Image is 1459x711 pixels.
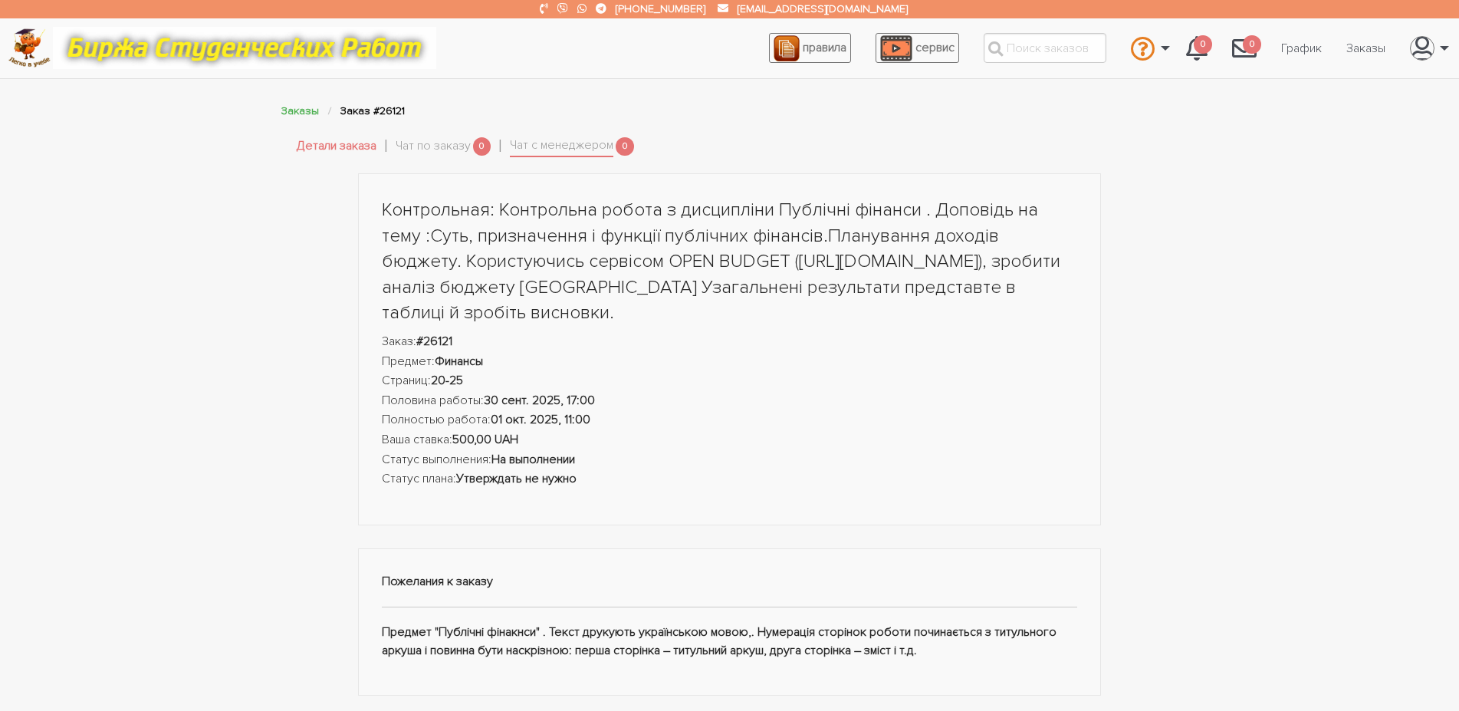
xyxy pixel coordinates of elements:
[382,450,1078,470] li: Статус выполнения:
[774,35,800,61] img: agreement_icon-feca34a61ba7f3d1581b08bc946b2ec1ccb426f67415f344566775c155b7f62c.png
[984,33,1106,63] input: Поиск заказов
[510,136,613,157] a: Чат с менеджером
[880,35,912,61] img: play_icon-49f7f135c9dc9a03216cfdbccbe1e3994649169d890fb554cedf0eac35a01ba8.png
[435,354,483,369] strong: Финансы
[616,137,634,156] span: 0
[382,574,493,589] strong: Пожелания к заказу
[382,197,1078,326] h1: Контрольная: Контрольна робота з дисципліни Публічні фінанси . Доповідь на тему :Суть, призначенн...
[1334,34,1398,63] a: Заказы
[1220,28,1269,69] a: 0
[382,469,1078,489] li: Статус плана:
[915,40,955,55] span: сервис
[491,452,575,467] strong: На выполнении
[456,471,577,486] strong: Утверждать не нужно
[738,2,908,15] a: [EMAIL_ADDRESS][DOMAIN_NAME]
[1243,35,1261,54] span: 0
[281,104,319,117] a: Заказы
[382,391,1078,411] li: Половина работы:
[382,352,1078,372] li: Предмет:
[382,430,1078,450] li: Ваша ставка:
[876,33,959,63] a: сервис
[1194,35,1212,54] span: 0
[484,393,595,408] strong: 30 сент. 2025, 17:00
[297,137,376,156] a: Детали заказа
[431,373,463,388] strong: 20-25
[53,27,436,69] img: motto-12e01f5a76059d5f6a28199ef077b1f78e012cfde436ab5cf1d4517935686d32.gif
[452,432,518,447] strong: 500,00 UAH
[416,334,452,349] strong: #26121
[491,412,590,427] strong: 01 окт. 2025, 11:00
[382,410,1078,430] li: Полностью работа:
[358,548,1102,696] div: Предмет "Публічні фінакнси" . Текст друкують українською мовою,. Нумерація сторінок роботи почина...
[382,371,1078,391] li: Страниц:
[803,40,846,55] span: правила
[396,137,471,156] a: Чат по заказу
[340,102,405,120] li: Заказ #26121
[382,332,1078,352] li: Заказ:
[769,33,851,63] a: правила
[1269,34,1334,63] a: График
[8,28,51,67] img: logo-c4363faeb99b52c628a42810ed6dfb4293a56d4e4775eb116515dfe7f33672af.png
[473,137,491,156] span: 0
[616,2,705,15] a: [PHONE_NUMBER]
[1174,28,1220,69] a: 0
